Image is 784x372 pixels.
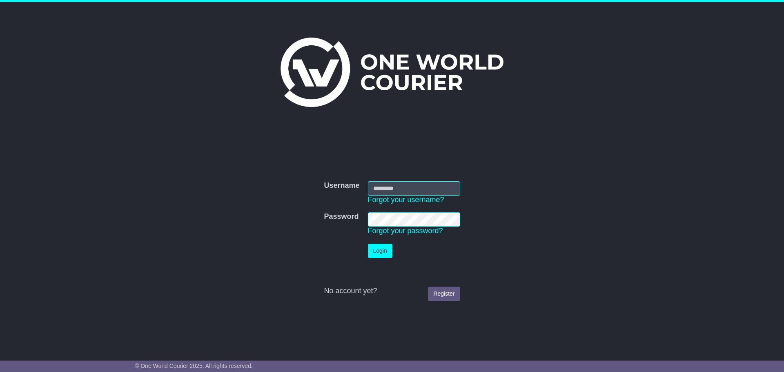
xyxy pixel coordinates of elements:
button: Login [368,244,392,258]
span: © One World Courier 2025. All rights reserved. [135,363,253,369]
label: Password [324,212,359,221]
label: Username [324,181,359,190]
a: Forgot your password? [368,227,443,235]
a: Forgot your username? [368,196,444,204]
a: Register [428,287,460,301]
div: No account yet? [324,287,460,296]
img: One World [281,38,503,107]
